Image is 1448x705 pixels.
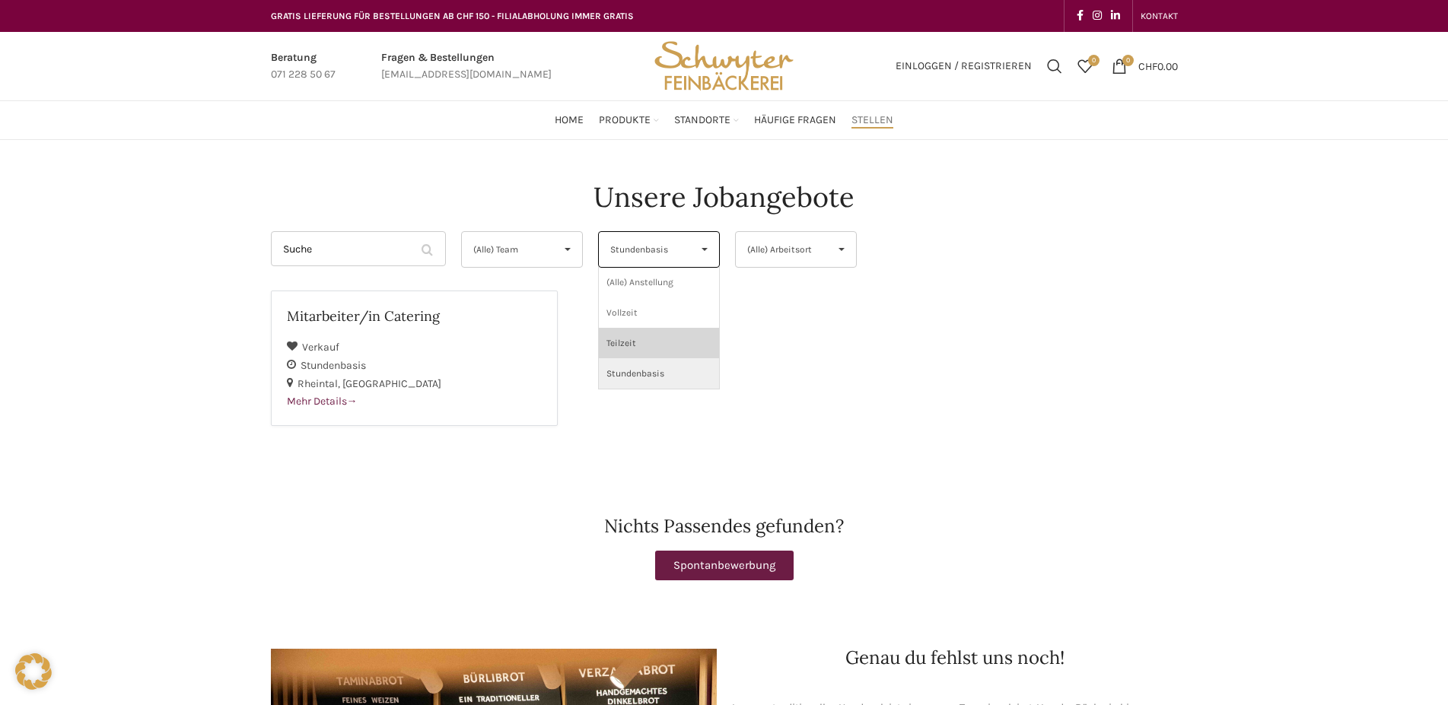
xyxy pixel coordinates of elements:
[553,232,582,267] span: ▾
[649,59,798,71] a: Site logo
[473,232,546,267] span: (Alle) Team
[674,113,730,128] span: Standorte
[342,377,441,390] span: [GEOGRAPHIC_DATA]
[754,113,836,128] span: Häufige Fragen
[1138,59,1178,72] bdi: 0.00
[599,297,719,328] li: Vollzeit
[599,328,719,358] li: Teilzeit
[1088,5,1106,27] a: Instagram social link
[732,649,1178,667] h2: Genau du fehlst uns noch!
[302,341,339,354] span: Verkauf
[1070,51,1100,81] div: Meine Wunschliste
[287,395,358,408] span: Mehr Details
[287,306,542,326] h2: Mitarbeiter/in Catering
[851,105,893,135] a: Stellen
[599,358,719,389] li: Stundenbasis
[271,517,1178,535] h2: Nichts Passendes gefunden?
[298,377,342,390] span: Rheintal
[888,51,1039,81] a: Einloggen / Registrieren
[1039,51,1070,81] a: Suchen
[594,178,854,216] h4: Unsere Jobangebote
[271,11,634,21] span: GRATIS LIEFERUNG FÜR BESTELLUNGEN AB CHF 150 - FILIALABHOLUNG IMMER GRATIS
[1133,1,1185,31] div: Secondary navigation
[555,113,584,128] span: Home
[690,232,719,267] span: ▾
[271,49,336,84] a: Infobox link
[301,359,366,372] span: Stundenbasis
[673,560,775,571] span: Spontanbewerbung
[1072,5,1088,27] a: Facebook social link
[674,105,739,135] a: Standorte
[1088,55,1100,66] span: 0
[599,113,651,128] span: Produkte
[263,105,1185,135] div: Main navigation
[381,49,552,84] a: Infobox link
[827,232,856,267] span: ▾
[1141,11,1178,21] span: KONTAKT
[555,105,584,135] a: Home
[655,551,794,580] a: Spontanbewerbung
[1104,51,1185,81] a: 0 CHF0.00
[599,105,659,135] a: Produkte
[1070,51,1100,81] a: 0
[1106,5,1125,27] a: Linkedin social link
[1141,1,1178,31] a: KONTAKT
[271,291,558,426] a: Mitarbeiter/in Catering Verkauf Stundenbasis Rheintal [GEOGRAPHIC_DATA] Mehr Details
[747,232,819,267] span: (Alle) Arbeitsort
[851,113,893,128] span: Stellen
[649,32,798,100] img: Bäckerei Schwyter
[754,105,836,135] a: Häufige Fragen
[1122,55,1134,66] span: 0
[896,61,1032,71] span: Einloggen / Registrieren
[599,267,719,297] li: (Alle) Anstellung
[271,231,446,266] input: Suche
[610,232,683,267] span: Stundenbasis
[1138,59,1157,72] span: CHF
